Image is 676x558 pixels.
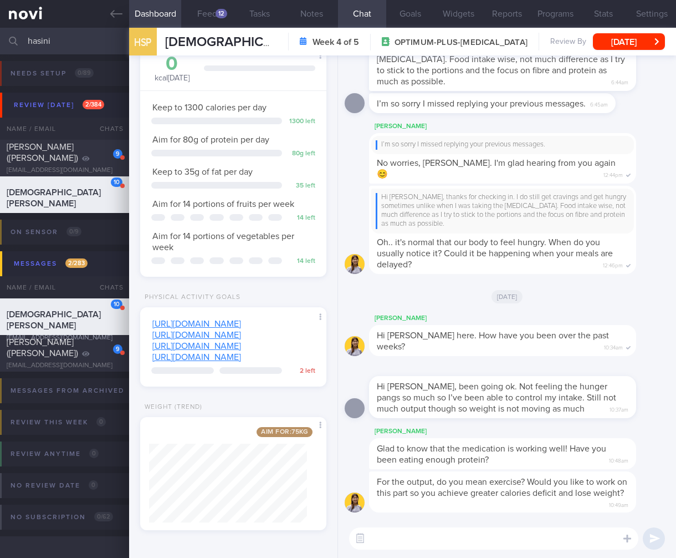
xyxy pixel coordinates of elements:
span: 0 / 9 [66,227,81,236]
div: 10 [111,177,122,187]
div: 1300 left [288,118,315,126]
div: [EMAIL_ADDRESS][DOMAIN_NAME] [7,362,122,370]
div: [PERSON_NAME] [369,312,669,325]
span: Hi [PERSON_NAME], thanks for checking in. I do still get cravings and get hungry sometimes unlike... [377,33,628,86]
div: 2 left [288,367,315,376]
div: Review [DATE] [11,98,107,113]
span: For the output, do you mean exercise? Would you like to work on this part so you achieve greater ... [377,478,627,498]
div: HSP [126,21,160,64]
div: [EMAIL_ADDRESS][DOMAIN_NAME] [7,334,122,342]
div: I’m so sorry I missed replying your previous messages. [376,140,629,149]
span: 2 / 384 [83,100,104,109]
div: 35 left [288,182,315,190]
span: 10:34am [604,341,623,352]
a: [URL][DOMAIN_NAME] [152,342,241,351]
span: Glad to know that the medication is working well! Have you been eating enough protein? [377,444,606,464]
span: Hi [PERSON_NAME], been going ok. Not feeling the hunger pangs so much so I’ve been able to contro... [377,382,616,413]
span: Hi [PERSON_NAME] here. How have you been over the past weeks? [377,331,609,351]
div: 0 [151,54,193,74]
div: Hi [PERSON_NAME], thanks for checking in. I do still get cravings and get hungry sometimes unlike... [376,193,629,229]
span: 0 [89,449,99,458]
a: [URL][DOMAIN_NAME] [152,331,241,339]
span: Keep to 35g of fat per day [152,168,253,176]
div: [PERSON_NAME] [369,425,669,438]
span: Keep to 1300 calories per day [152,103,267,112]
div: 9 [113,149,122,159]
span: [DEMOGRAPHIC_DATA] [PERSON_NAME] [7,310,101,330]
span: OPTIMUM-PLUS-[MEDICAL_DATA] [395,37,528,48]
span: [PERSON_NAME] ([PERSON_NAME]) [7,143,78,163]
span: 12:44pm [603,169,623,179]
span: I’m so sorry I missed replying your previous messages. [377,99,586,108]
div: 14 left [288,257,315,266]
span: Aim for: 75 kg [257,427,313,437]
div: Physical Activity Goals [140,293,240,302]
span: [PERSON_NAME] ([PERSON_NAME]) [7,338,78,358]
span: 0 / 62 [94,512,113,521]
span: [DATE] [491,290,523,303]
div: Chats [85,118,129,140]
div: [EMAIL_ADDRESS][DOMAIN_NAME] [7,166,122,175]
div: 80 g left [288,150,315,158]
span: 10:37am [610,403,628,414]
span: 6:44am [611,76,628,87]
span: 10:49am [609,499,628,509]
div: No subscription [8,510,116,525]
div: No review date [8,478,101,493]
div: 9 [113,344,122,354]
span: 12:46pm [603,259,623,270]
span: No worries, [PERSON_NAME]. I'm glad hearing from you again 😊 [377,159,616,179]
div: kcal [DATE] [151,54,193,84]
div: [PERSON_NAME] [369,120,669,133]
span: Review By [550,37,586,47]
div: Needs setup [8,66,96,81]
div: Messages from Archived [8,383,152,398]
div: Messages [11,256,90,271]
div: Weight (Trend) [140,403,202,412]
div: Review anytime [8,447,101,461]
span: Aim for 80g of protein per day [152,135,269,144]
span: [DEMOGRAPHIC_DATA] [PERSON_NAME] [7,188,101,208]
div: 12 [216,9,227,18]
span: 0 [89,480,98,490]
span: 2 / 283 [65,258,88,268]
span: 0 / 89 [75,68,94,78]
div: 10 [111,300,122,309]
div: [EMAIL_ADDRESS][DOMAIN_NAME] [7,212,122,220]
div: 14 left [288,214,315,222]
span: Oh.. it's normal that our body to feel hungry. When do you usually notice it? Could it be happeni... [377,238,613,269]
span: 6:45am [590,98,608,109]
span: 0 [96,417,106,427]
div: Chats [85,276,129,298]
div: On sensor [8,225,84,240]
span: 10:48am [609,454,628,465]
span: Aim for 14 portions of vegetables per week [152,232,294,252]
a: [URL][DOMAIN_NAME] [152,353,241,362]
span: Aim for 14 portions of fruits per week [152,200,294,209]
a: [URL][DOMAIN_NAME] [152,319,241,328]
strong: Week 4 of 5 [313,37,359,48]
div: Review this week [8,415,109,430]
button: [DATE] [593,33,665,50]
span: [DEMOGRAPHIC_DATA] [PERSON_NAME] [165,35,413,49]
